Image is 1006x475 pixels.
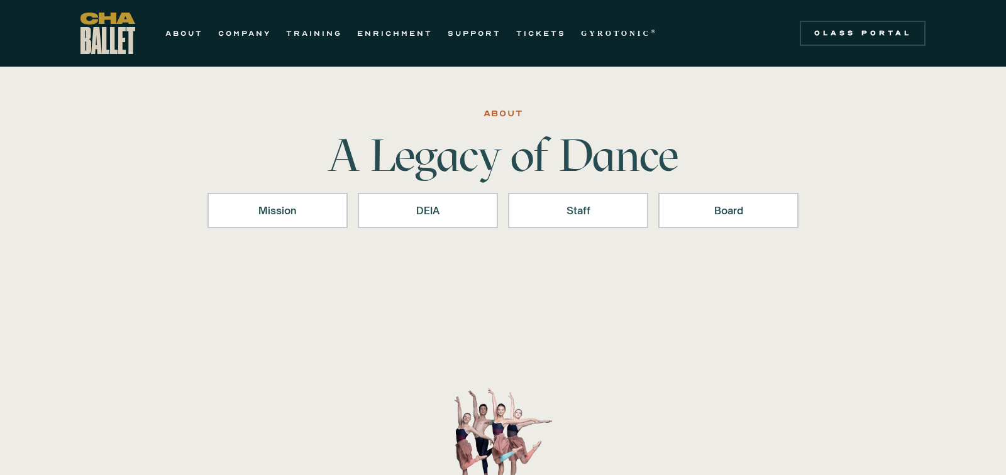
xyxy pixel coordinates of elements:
a: TRAINING [286,26,342,41]
a: DEIA [358,193,498,228]
div: DEIA [374,203,482,218]
a: ENRICHMENT [357,26,433,41]
div: ABOUT [484,106,523,121]
a: Mission [207,193,348,228]
a: home [80,13,135,54]
a: Staff [508,193,648,228]
a: SUPPORT [448,26,501,41]
a: COMPANY [218,26,271,41]
strong: GYROTONIC [581,29,651,38]
div: Mission [224,203,331,218]
sup: ® [651,28,658,35]
a: ABOUT [165,26,203,41]
a: TICKETS [516,26,566,41]
a: Board [658,193,799,228]
a: Class Portal [800,21,926,46]
div: Board [675,203,782,218]
h1: A Legacy of Dance [307,133,699,178]
a: GYROTONIC® [581,26,658,41]
div: Staff [524,203,632,218]
div: Class Portal [807,28,918,38]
